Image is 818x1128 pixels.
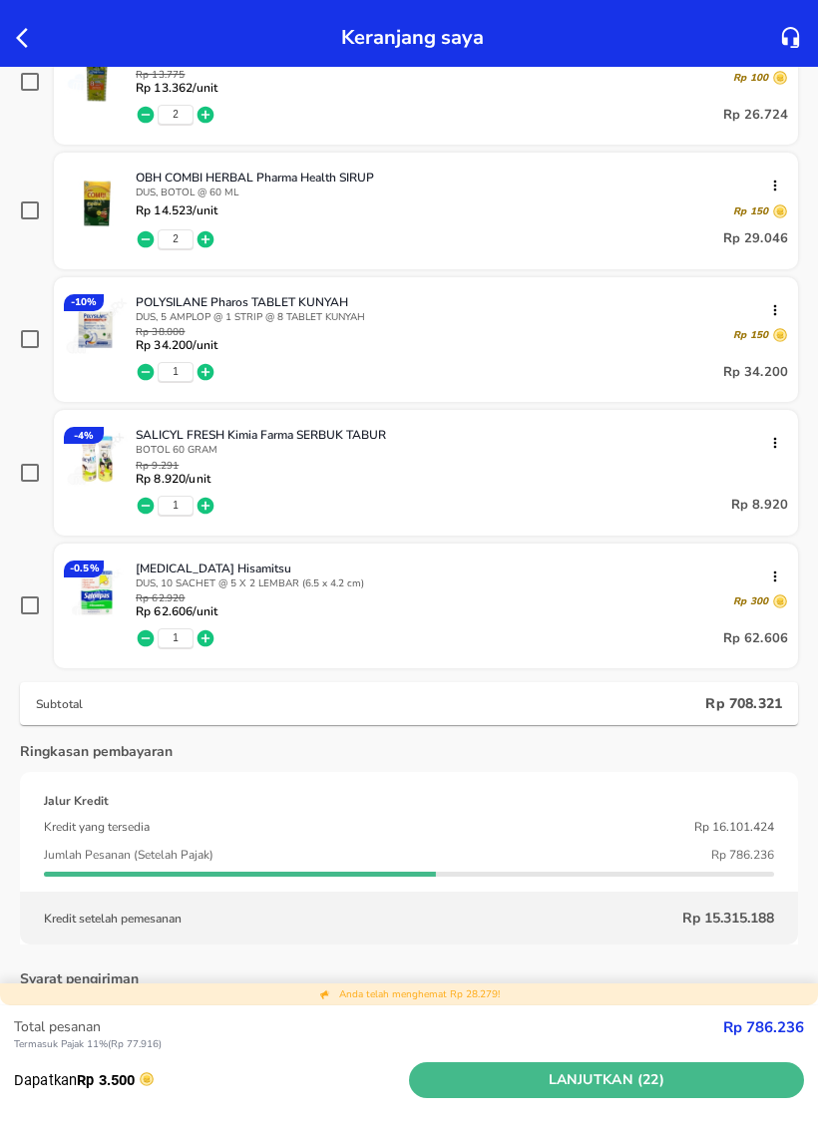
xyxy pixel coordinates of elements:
strong: Rp 786.236 [723,1017,804,1037]
p: Rp 34.200 [723,360,788,384]
p: Keranjang saya [341,20,484,55]
p: Subtotal [36,696,705,712]
p: Rp 708.321 [705,694,782,713]
div: - 0.5 % [64,561,104,577]
p: Kredit setelah pemesanan [44,910,182,928]
p: Rp 14.523 /unit [136,203,217,217]
p: POLYSILANE Pharos TABLET KUNYAH [136,294,772,310]
p: Syarat pengiriman [20,968,139,989]
p: Rp 100 [733,71,768,85]
button: 1 [173,631,179,645]
p: Jalur Kredit [44,792,109,810]
p: Rp 13.362 /unit [136,81,217,95]
p: DUS, BOTOL @ 60 ML [136,186,788,199]
button: 2 [173,108,179,122]
p: Rp 13.775 [136,70,217,81]
p: Termasuk Pajak 11% ( Rp 77.916 ) [14,1037,723,1052]
div: - 10 % [64,294,104,311]
p: Ringkasan pembayaran [20,741,173,762]
p: Rp 8.920 /unit [136,472,210,486]
span: Lanjutkan (22) [417,1068,796,1093]
p: DUS, 10 SACHET @ 5 X 2 LEMBAR (6.5 x 4.2 cm) [136,576,788,590]
p: Rp 16.101.424 [694,818,774,836]
p: Rp 8.920 [731,494,788,518]
p: Rp 62.606 /unit [136,604,217,618]
img: SALICYL FRESH Kimia Farma SERBUK TABUR [64,427,130,493]
p: Rp 26.724 [723,103,788,127]
p: Jumlah Pesanan (Setelah Pajak) [44,846,213,864]
img: SALONPAS Hisamitsu [64,561,130,626]
p: Rp 150 [733,204,768,218]
p: Rp 62.606 [723,626,788,650]
p: SALICYL FRESH Kimia Farma SERBUK TABUR [136,427,772,443]
p: [MEDICAL_DATA] Hisamitsu [136,561,772,576]
p: Total pesanan [14,1016,723,1037]
button: Lanjutkan (22) [409,1062,804,1099]
p: Rp 62.920 [136,593,217,604]
p: Rp 300 [733,594,768,608]
p: BOTOL 60 GRAM [136,443,788,457]
p: OBH COMBI HERBAL Pharma Health SIRUP [136,170,772,186]
img: total discount [319,988,331,1000]
p: Rp 34.200 /unit [136,338,217,352]
button: 2 [173,232,179,246]
p: Rp 9.291 [136,461,210,472]
p: Rp 15.315.188 [682,908,774,929]
img: MY BABY MINYAK TELON PLUS EUCALYPTUS Tempo Scan [64,37,130,103]
p: DUS, 5 AMPLOP @ 1 STRIP @ 8 TABLET KUNYAH [136,310,788,324]
img: POLYSILANE Pharos TABLET KUNYAH [64,294,130,360]
strong: Rp 3.500 [77,1071,135,1089]
button: 1 [173,365,179,379]
div: - 4 % [64,427,104,444]
img: OBH COMBI HERBAL Pharma Health SIRUP [64,170,130,235]
p: Dapatkan [14,1069,409,1091]
p: Rp 786.236 [711,846,774,864]
p: Rp 150 [733,328,768,342]
p: Rp 29.046 [723,227,788,251]
p: Rp 38.000 [136,327,217,338]
button: 1 [173,499,179,513]
p: Kredit yang tersedia [44,818,150,836]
